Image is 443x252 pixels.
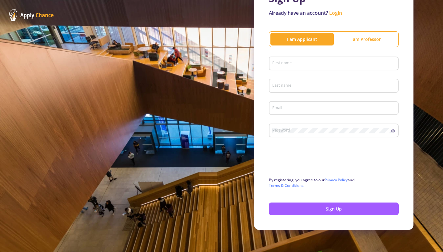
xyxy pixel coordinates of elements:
iframe: reCAPTCHA [269,148,362,172]
p: Already have an account? [269,9,399,17]
a: Privacy Policy [325,177,348,183]
div: I am Applicant [270,36,334,42]
img: ApplyChance Logo [9,9,54,21]
p: By registering, you agree to our and [269,177,399,188]
a: Terms & Conditions [269,183,304,188]
div: I am Professor [334,36,397,42]
a: Login [329,10,342,16]
button: Sign Up [269,203,399,215]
